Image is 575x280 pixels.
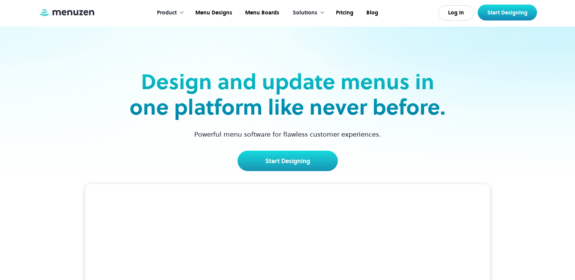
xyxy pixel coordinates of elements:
[185,129,390,139] p: Powerful menu software for flawless customer experiences.
[188,1,238,25] a: Menu Designs
[149,1,188,25] div: Product
[285,1,329,25] div: Solutions
[359,1,384,25] a: Blog
[293,9,317,17] div: Solutions
[238,151,338,171] a: Start Designing
[329,1,359,25] a: Pricing
[238,1,285,25] a: Menu Boards
[478,5,537,20] a: Start Designing
[438,5,474,20] a: Log In
[157,9,177,17] div: Product
[127,69,448,120] h2: Design and update menus in one platform like never before.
